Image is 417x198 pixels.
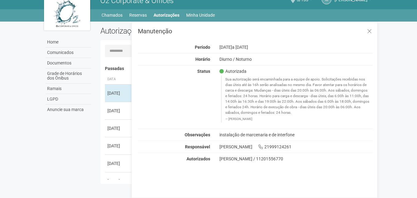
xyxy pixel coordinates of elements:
a: Ramais [46,84,91,94]
div: [DATE] [107,125,130,131]
span: a [DATE] [232,45,248,50]
th: Data [105,74,133,85]
a: Grade de Horários dos Ônibus [46,68,91,84]
strong: Responsável [185,144,210,149]
strong: Horário [195,57,210,62]
div: [DATE] [107,108,130,114]
a: LGPD [46,94,91,105]
h3: Manutenção [138,28,373,34]
div: [DATE] [107,143,130,149]
a: Anuncie sua marca [46,105,91,115]
strong: Status [197,69,210,74]
div: [PERSON_NAME] / 11201556770 [219,156,373,162]
strong: Período [195,45,210,50]
a: Reservas [129,11,147,19]
div: [DATE] [107,160,130,167]
blockquote: Sua autorização será encaminhada para a equipe de apoio. Solicitações recebidas nos dias úteis at... [221,76,373,122]
a: Minha Unidade [186,11,215,19]
div: Diurno / Noturno [215,56,378,62]
footer: [PERSON_NAME] [225,117,370,121]
div: [DATE] [107,90,130,96]
span: Autorizada [219,68,247,74]
div: [DATE] [107,178,130,184]
div: [PERSON_NAME] 21999124261 [215,144,378,150]
a: Documentos [46,58,91,68]
a: Comunicados [46,47,91,58]
a: Home [46,37,91,47]
a: Autorizações [154,11,179,19]
h2: Autorizações [100,26,232,35]
div: instalação de marcenaria e de interfone [215,132,378,138]
a: Chamados [102,11,122,19]
h4: Passadas [105,66,369,71]
div: [DATE] [215,44,378,50]
strong: Autorizados [186,156,210,161]
strong: Observações [185,132,210,137]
